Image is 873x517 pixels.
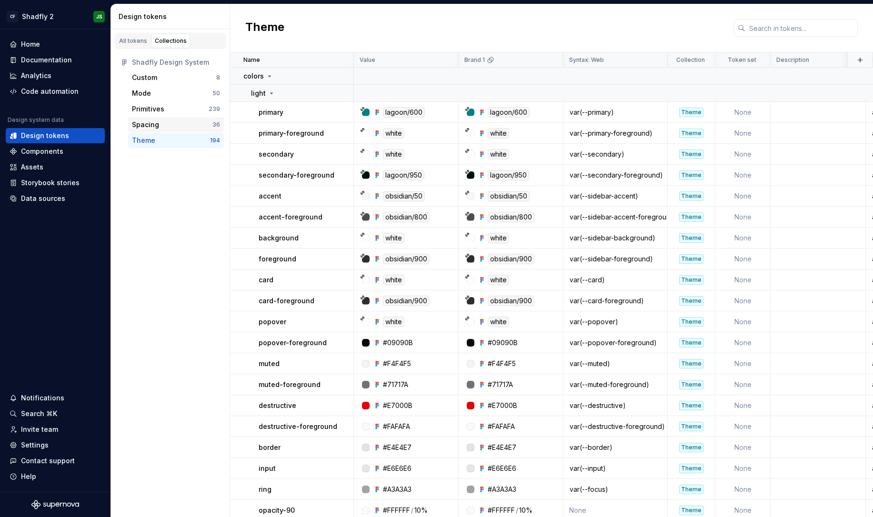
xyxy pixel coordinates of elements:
div: #FFFFFF [488,506,515,515]
div: Collections [155,37,187,45]
a: Home [6,37,105,52]
div: Design tokens [119,12,226,21]
div: 8 [216,74,220,81]
div: Data sources [21,194,65,203]
div: #71717A [383,380,408,389]
div: All tokens [119,37,147,45]
div: var(--secondary) [564,149,667,159]
div: white [488,149,509,159]
p: background [259,233,299,243]
div: / [516,506,518,515]
div: white [488,128,509,139]
div: var(--input) [564,464,667,473]
div: white [383,149,404,159]
div: Mode [132,89,151,98]
p: destructive-foreground [259,422,337,431]
div: Contact support [21,456,75,466]
p: muted [259,359,280,368]
div: lagoon/600 [383,107,425,118]
td: None [715,228,771,249]
div: Theme [679,317,703,327]
button: Mode50 [128,86,224,101]
p: Name [243,56,260,64]
div: #E4E4E7 [383,443,411,452]
div: obsidian/900 [383,296,430,306]
div: Notifications [21,393,64,403]
div: #E6E6E6 [488,464,516,473]
div: #E7000B [488,401,517,410]
div: Theme [132,136,155,145]
p: input [259,464,276,473]
div: obsidian/800 [383,212,430,222]
div: var(--destructive) [564,401,667,410]
div: 36 [212,121,220,129]
div: Design system data [8,116,64,124]
div: #A3A3A3 [488,485,516,494]
button: Theme194 [128,133,224,148]
div: #F4F4F5 [488,359,516,368]
div: lagoon/950 [383,170,424,180]
button: Contact support [6,453,105,468]
a: Custom8 [128,70,224,85]
div: Theme [679,506,703,515]
p: Brand 1 [464,56,485,64]
p: accent [259,191,281,201]
div: Theme [679,170,703,180]
div: Settings [21,440,49,450]
div: Theme [679,401,703,410]
div: var(--popover) [564,317,667,327]
td: None [715,374,771,395]
div: Theme [679,464,703,473]
div: Home [21,40,40,49]
div: obsidian/50 [383,191,425,201]
div: Theme [679,296,703,306]
div: Theme [679,338,703,348]
div: 239 [209,105,220,113]
div: var(--focus) [564,485,667,494]
div: 50 [212,89,220,97]
div: var(--card-foreground) [564,296,667,306]
td: None [715,123,771,144]
p: popover-foreground [259,338,327,348]
p: Description [776,56,809,64]
div: white [383,233,404,243]
a: Analytics [6,68,105,83]
div: Theme [679,212,703,222]
a: Design tokens [6,128,105,143]
td: None [715,186,771,207]
td: None [715,249,771,269]
div: Spacing [132,120,159,129]
div: Theme [679,108,703,117]
div: Storybook stories [21,178,80,188]
div: Theme [679,443,703,452]
div: #FFFFFF [383,506,410,515]
div: Help [21,472,36,481]
p: Value [360,56,375,64]
p: colors [243,71,264,81]
a: Assets [6,159,105,175]
div: Theme [679,233,703,243]
div: Invite team [21,425,58,434]
div: #09090B [488,338,518,348]
div: CF [7,11,18,22]
button: Notifications [6,390,105,406]
div: Shadfly Design System [132,58,220,67]
a: Data sources [6,191,105,206]
p: secondary-foreground [259,170,334,180]
p: primary [259,108,283,117]
div: #E4E4E7 [488,443,516,452]
td: None [715,290,771,311]
div: Assets [21,162,43,172]
p: foreground [259,254,296,264]
div: #E7000B [383,401,412,410]
div: Theme [679,191,703,201]
td: None [715,269,771,290]
div: var(--muted-foreground) [564,380,667,389]
button: Spacing36 [128,117,224,132]
p: card [259,275,273,285]
div: white [488,275,509,285]
div: Theme [679,149,703,159]
div: #71717A [488,380,513,389]
div: #A3A3A3 [383,485,411,494]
